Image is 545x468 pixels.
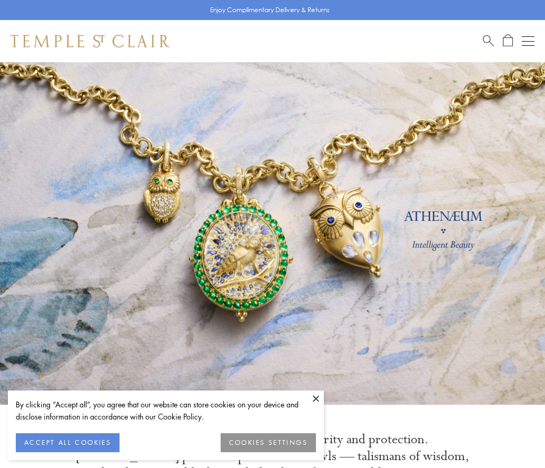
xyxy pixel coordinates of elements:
[221,433,316,452] button: COOKIES SETTINGS
[503,34,513,47] a: Open Shopping Bag
[16,433,120,452] button: ACCEPT ALL COOKIES
[11,35,170,47] img: Temple St. Clair
[16,398,316,423] div: By clicking “Accept all”, you agree that our website can store cookies on your device and disclos...
[483,34,494,47] a: Search
[522,35,534,47] button: Open navigation
[210,5,330,15] p: Enjoy Complimentary Delivery & Returns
